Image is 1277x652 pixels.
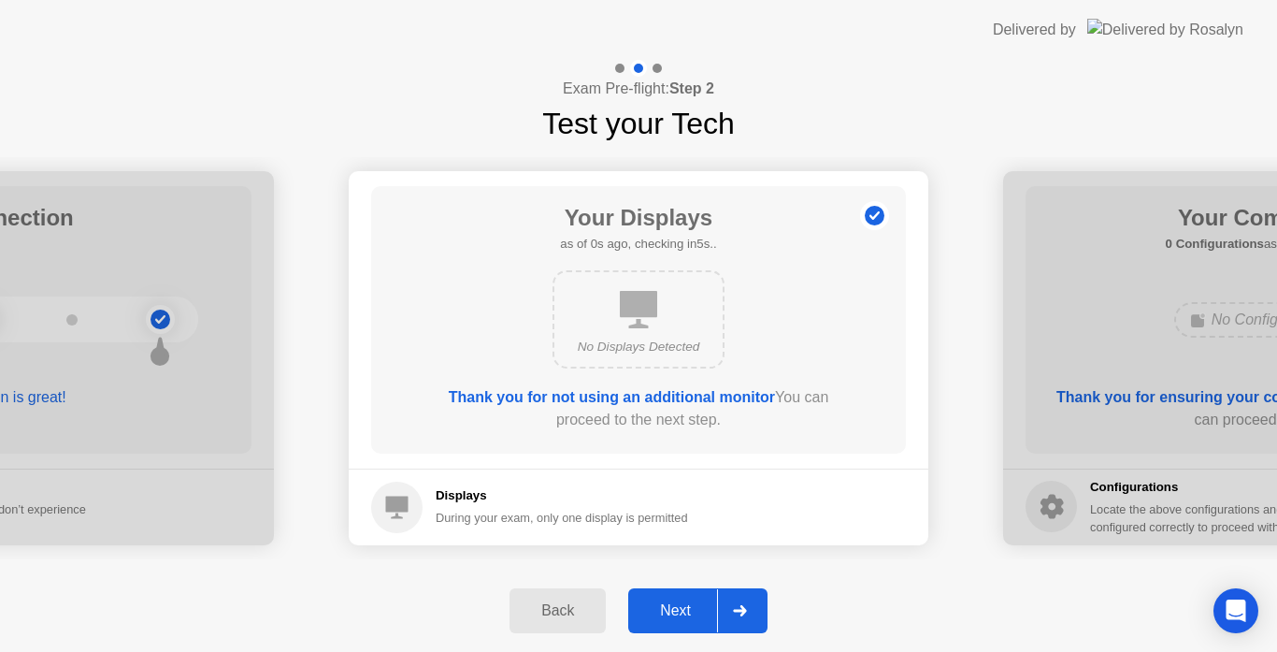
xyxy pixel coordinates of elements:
[436,509,688,527] div: During your exam, only one display is permitted
[669,80,714,96] b: Step 2
[449,389,775,405] b: Thank you for not using an additional monitor
[993,19,1076,41] div: Delivered by
[569,338,708,356] div: No Displays Detected
[424,386,853,431] div: You can proceed to the next step.
[563,78,714,100] h4: Exam Pre-flight:
[634,602,717,619] div: Next
[542,101,735,146] h1: Test your Tech
[509,588,606,633] button: Back
[628,588,768,633] button: Next
[436,486,688,505] h5: Displays
[1087,19,1243,40] img: Delivered by Rosalyn
[560,201,716,235] h1: Your Displays
[1213,588,1258,633] div: Open Intercom Messenger
[560,235,716,254] h5: as of 0s ago, checking in5s..
[515,602,600,619] div: Back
